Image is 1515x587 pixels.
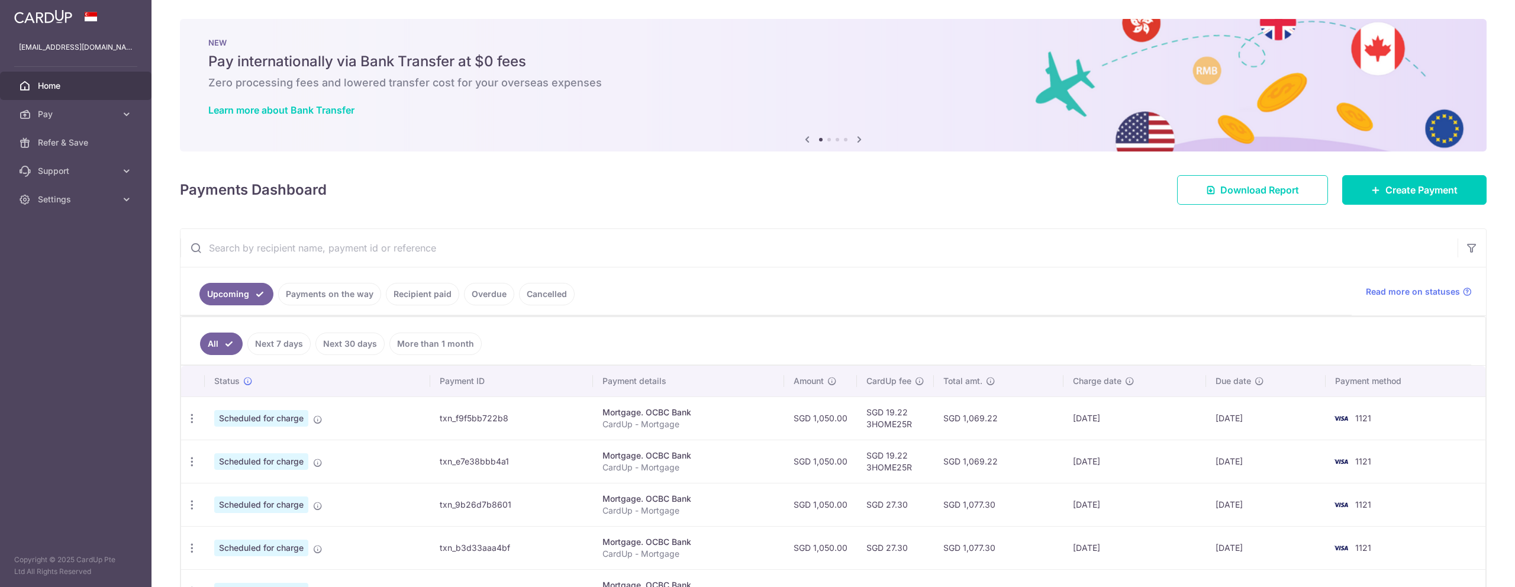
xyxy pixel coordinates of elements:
[866,375,911,387] span: CardUp fee
[784,396,857,440] td: SGD 1,050.00
[784,483,857,526] td: SGD 1,050.00
[794,375,824,387] span: Amount
[519,283,575,305] a: Cancelled
[199,283,273,305] a: Upcoming
[180,19,1487,151] img: Bank transfer banner
[602,536,775,548] div: Mortgage. OCBC Bank
[1342,175,1487,205] a: Create Payment
[180,179,327,201] h4: Payments Dashboard
[1073,375,1121,387] span: Charge date
[386,283,459,305] a: Recipient paid
[1329,411,1353,425] img: Bank Card
[38,137,116,149] span: Refer & Save
[1326,366,1485,396] th: Payment method
[430,396,593,440] td: txn_f9f5bb722b8
[857,483,934,526] td: SGD 27.30
[247,333,311,355] a: Next 7 days
[1355,413,1371,423] span: 1121
[602,548,775,560] p: CardUp - Mortgage
[602,450,775,462] div: Mortgage. OCBC Bank
[934,396,1064,440] td: SGD 1,069.22
[1206,396,1326,440] td: [DATE]
[214,375,240,387] span: Status
[857,396,934,440] td: SGD 19.22 3HOME25R
[1206,526,1326,569] td: [DATE]
[430,440,593,483] td: txn_e7e38bbb4a1
[430,526,593,569] td: txn_b3d33aaa4bf
[200,333,243,355] a: All
[593,366,784,396] th: Payment details
[857,526,934,569] td: SGD 27.30
[1216,375,1251,387] span: Due date
[1063,440,1206,483] td: [DATE]
[208,104,354,116] a: Learn more about Bank Transfer
[1206,483,1326,526] td: [DATE]
[1177,175,1328,205] a: Download Report
[38,165,116,177] span: Support
[934,483,1064,526] td: SGD 1,077.30
[602,407,775,418] div: Mortgage. OCBC Bank
[430,483,593,526] td: txn_9b26d7b8601
[784,440,857,483] td: SGD 1,050.00
[784,526,857,569] td: SGD 1,050.00
[14,9,72,24] img: CardUp
[602,493,775,505] div: Mortgage. OCBC Bank
[278,283,381,305] a: Payments on the way
[1206,440,1326,483] td: [DATE]
[857,440,934,483] td: SGD 19.22 3HOME25R
[1355,456,1371,466] span: 1121
[214,453,308,470] span: Scheduled for charge
[38,193,116,205] span: Settings
[934,526,1064,569] td: SGD 1,077.30
[1366,286,1460,298] span: Read more on statuses
[934,440,1064,483] td: SGD 1,069.22
[214,496,308,513] span: Scheduled for charge
[1355,543,1371,553] span: 1121
[208,52,1458,71] h5: Pay internationally via Bank Transfer at $0 fees
[208,38,1458,47] p: NEW
[1063,483,1206,526] td: [DATE]
[1355,499,1371,509] span: 1121
[1366,286,1472,298] a: Read more on statuses
[208,76,1458,90] h6: Zero processing fees and lowered transfer cost for your overseas expenses
[1385,183,1458,197] span: Create Payment
[602,418,775,430] p: CardUp - Mortgage
[315,333,385,355] a: Next 30 days
[1220,183,1299,197] span: Download Report
[602,462,775,473] p: CardUp - Mortgage
[180,229,1458,267] input: Search by recipient name, payment id or reference
[1329,454,1353,469] img: Bank Card
[430,366,593,396] th: Payment ID
[1063,526,1206,569] td: [DATE]
[602,505,775,517] p: CardUp - Mortgage
[1329,541,1353,555] img: Bank Card
[943,375,982,387] span: Total amt.
[1063,396,1206,440] td: [DATE]
[464,283,514,305] a: Overdue
[1329,498,1353,512] img: Bank Card
[214,540,308,556] span: Scheduled for charge
[389,333,482,355] a: More than 1 month
[19,41,133,53] p: [EMAIL_ADDRESS][DOMAIN_NAME]
[38,80,116,92] span: Home
[214,410,308,427] span: Scheduled for charge
[38,108,116,120] span: Pay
